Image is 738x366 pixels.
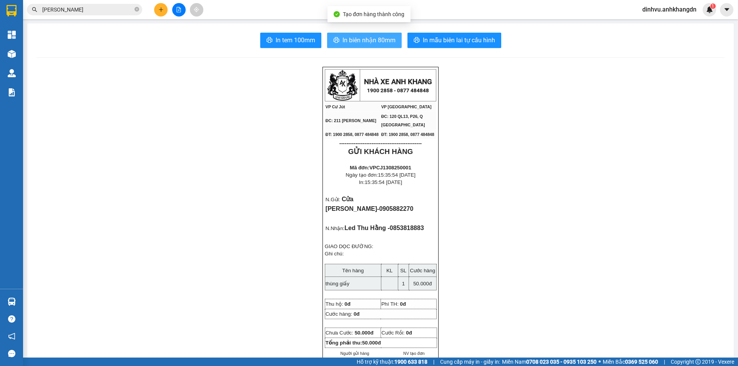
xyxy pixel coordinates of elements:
[326,311,352,317] span: Cước hàng:
[720,3,733,17] button: caret-down
[381,132,434,137] span: ĐT: 1900 2858, 0877 484848
[342,268,364,273] span: Tên hàng
[260,33,321,48] button: printerIn tem 100mm
[364,78,432,86] strong: NHÀ XE ANH KHANG
[135,7,139,12] span: close-circle
[339,140,422,146] span: ----------------------------------------------
[362,340,381,346] span: 50.000đ
[381,301,399,307] span: Phí TH:
[390,225,424,231] span: 0853818883
[423,35,495,45] span: In mẫu biên lai tự cấu hình
[266,37,273,44] span: printer
[344,301,351,307] span: 0đ
[402,281,405,287] span: 1
[377,205,413,212] span: -
[326,225,344,231] span: N.Nhận:
[333,37,339,44] span: printer
[326,281,349,287] span: thùng giấy
[400,301,406,307] span: 0đ
[326,132,379,137] span: ĐT: 1900 2858, 0877 484848
[706,6,713,13] img: icon-new-feature
[327,70,358,101] img: logo
[723,6,730,13] span: caret-down
[346,172,416,178] span: Ngày tạo đơn:
[32,7,37,12] span: search
[135,6,139,13] span: close-circle
[326,196,377,212] span: Cửa [PERSON_NAME]
[355,330,374,336] span: 50.000đ
[8,315,15,323] span: question-circle
[625,359,658,365] strong: 0369 525 060
[326,118,376,123] span: ĐC: 211 [PERSON_NAME]
[325,251,344,257] span: Ghi chú:
[369,165,411,171] span: VPCJ1308250001
[695,359,701,364] span: copyright
[598,360,601,363] span: ⚪️
[357,358,427,366] span: Hỗ trợ kỹ thuật:
[8,333,15,340] span: notification
[394,359,427,365] strong: 1900 633 818
[326,301,343,307] span: Thu hộ:
[407,33,501,48] button: printerIn mẫu biên lai tự cấu hình
[8,298,16,306] img: warehouse-icon
[172,3,186,17] button: file-add
[326,340,381,346] strong: Tổng phải thu:
[7,5,17,17] img: logo-vxr
[603,358,658,366] span: Miền Bắc
[42,5,133,14] input: Tìm tên, số ĐT hoặc mã đơn
[326,330,374,336] span: Chưa Cước:
[350,165,411,171] strong: Mã đơn:
[710,3,716,9] sup: 1
[343,11,404,17] span: Tạo đơn hàng thành công
[8,88,16,96] img: solution-icon
[410,268,435,273] span: Cước hàng
[194,7,199,12] span: aim
[334,11,340,17] span: check-circle
[664,358,665,366] span: |
[342,35,396,45] span: In biên nhận 80mm
[8,69,16,77] img: warehouse-icon
[406,330,412,336] span: 0đ
[396,351,424,356] span: NV tạo đơn
[636,5,703,14] span: dinhvu.anhkhangdn
[154,3,168,17] button: plus
[327,33,402,48] button: printerIn biên nhận 80mm
[381,104,432,109] span: VP [GEOGRAPHIC_DATA]
[433,358,434,366] span: |
[176,7,181,12] span: file-add
[359,179,402,185] span: In:
[381,114,425,127] span: ĐC: 120 QL13, P26, Q [GEOGRAPHIC_DATA]
[326,104,345,109] span: VP Cư Jút
[381,330,412,336] span: Cước Rồi:
[326,197,340,202] span: N.Gửi:
[379,205,413,212] span: 0905882270
[400,268,406,273] span: SL
[8,50,16,58] img: warehouse-icon
[8,31,16,39] img: dashboard-icon
[341,351,369,356] span: Người gửi hàng
[386,268,392,273] span: KL
[413,281,432,287] span: 50.000đ
[526,359,597,365] strong: 0708 023 035 - 0935 103 250
[367,88,429,93] strong: 1900 2858 - 0877 484848
[365,179,402,185] span: 15:35:54 [DATE]
[8,350,15,357] span: message
[348,147,413,156] strong: GỬI KHÁCH HÀNG
[711,3,714,9] span: 1
[414,37,420,44] span: printer
[325,243,373,249] span: GIAO DỌC ĐƯỜNG:
[276,35,315,45] span: In tem 100mm
[354,311,360,317] span: 0đ
[344,225,424,231] span: Led Thu Hằng -
[440,358,500,366] span: Cung cấp máy in - giấy in:
[158,7,164,12] span: plus
[502,358,597,366] span: Miền Nam
[190,3,203,17] button: aim
[378,172,416,178] span: 15:35:54 [DATE]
